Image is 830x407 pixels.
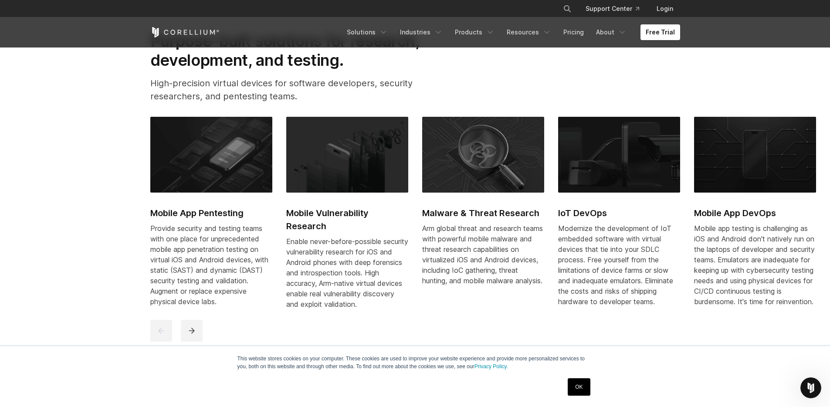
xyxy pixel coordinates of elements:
img: Malware & Threat Research [422,117,544,193]
div: Navigation Menu [342,24,680,40]
a: Resources [501,24,556,40]
a: About [591,24,632,40]
button: next [181,320,203,342]
div: Provide security and testing teams with one place for unprecedented mobile app penetration testin... [150,223,272,307]
div: Arm global threat and research teams with powerful mobile malware and threat research capabilitie... [422,223,544,286]
a: Pricing [558,24,589,40]
a: Malware & Threat Research Malware & Threat Research Arm global threat and research teams with pow... [422,117,544,296]
a: Products [450,24,500,40]
img: Mobile App DevOps [694,117,816,193]
a: IoT DevOps IoT DevOps Modernize the development of IoT embedded software with virtual devices tha... [558,117,680,317]
h2: IoT DevOps [558,207,680,220]
h2: Purpose-built solutions for research, development, and testing. [150,31,447,70]
img: Mobile App Pentesting [150,117,272,193]
a: Free Trial [640,24,680,40]
h2: Mobile Vulnerability Research [286,207,408,233]
a: Support Center [579,1,646,17]
p: This website stores cookies on your computer. These cookies are used to improve your website expe... [237,355,593,370]
h2: Mobile App Pentesting [150,207,272,220]
p: High-precision virtual devices for software developers, security researchers, and pentesting teams. [150,77,447,103]
a: OK [568,378,590,396]
a: Login [650,1,680,17]
h2: Mobile App DevOps [694,207,816,220]
button: previous [150,320,172,342]
a: Industries [395,24,448,40]
div: Enable never-before-possible security vulnerability research for iOS and Android phones with deep... [286,236,408,309]
div: Navigation Menu [552,1,680,17]
button: Search [559,1,575,17]
img: Mobile Vulnerability Research [286,117,408,193]
div: Mobile app testing is challenging as iOS and Android don't natively run on the laptops of develop... [694,223,816,307]
a: Mobile Vulnerability Research Mobile Vulnerability Research Enable never-before-possible security... [286,117,408,320]
img: IoT DevOps [558,117,680,193]
h2: Malware & Threat Research [422,207,544,220]
iframe: Intercom live chat [800,377,821,398]
div: Modernize the development of IoT embedded software with virtual devices that tie into your SDLC p... [558,223,680,307]
a: Privacy Policy. [474,363,508,370]
a: Solutions [342,24,393,40]
a: Mobile App Pentesting Mobile App Pentesting Provide security and testing teams with one place for... [150,117,272,317]
a: Corellium Home [150,27,220,37]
